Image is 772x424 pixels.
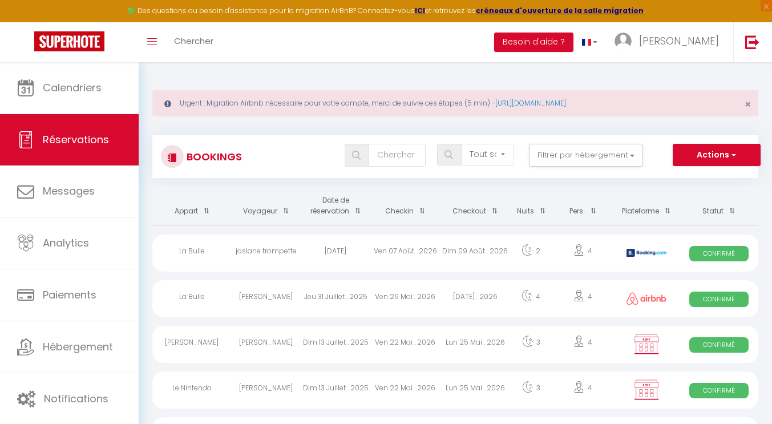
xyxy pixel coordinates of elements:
div: Urgent : Migration Airbnb nécessaire pour votre compte, merci de suivre ces étapes (5 min) - [152,90,758,116]
span: Notifications [44,391,108,406]
th: Sort by rentals [152,187,231,225]
button: Close [745,99,751,110]
span: Messages [43,184,95,198]
img: logout [745,35,759,49]
span: Hébergement [43,340,113,354]
input: Chercher [369,144,426,167]
span: Calendriers [43,80,102,95]
span: Chercher [174,35,213,47]
th: Sort by guest [231,187,301,225]
span: Analytics [43,236,89,250]
h3: Bookings [184,144,242,169]
span: Paiements [43,288,96,302]
a: [URL][DOMAIN_NAME] [495,98,566,108]
a: ... [PERSON_NAME] [606,22,733,62]
span: × [745,97,751,111]
th: Sort by checkin [370,187,440,225]
img: ... [615,33,632,50]
th: Sort by status [680,187,758,225]
th: Sort by nights [510,187,552,225]
th: Sort by checkout [440,187,510,225]
a: ICI [415,6,425,15]
span: Réservations [43,132,109,147]
span: [PERSON_NAME] [639,34,719,48]
a: Chercher [165,22,222,62]
img: Super Booking [34,31,104,51]
button: Besoin d'aide ? [494,33,573,52]
th: Sort by people [552,187,613,225]
th: Sort by channel [613,187,680,225]
a: créneaux d'ouverture de la salle migration [476,6,644,15]
button: Actions [673,144,761,167]
button: Filtrer par hébergement [529,144,643,167]
th: Sort by booking date [301,187,370,225]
